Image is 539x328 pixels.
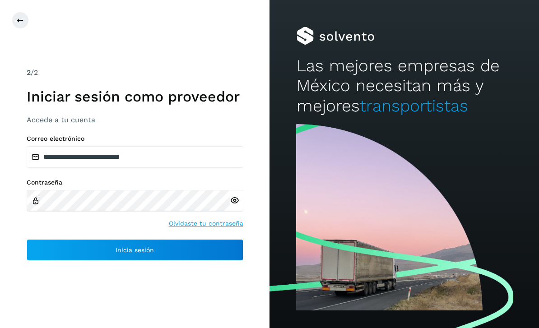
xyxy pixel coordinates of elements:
[27,115,243,124] h3: Accede a tu cuenta
[116,247,154,253] span: Inicia sesión
[27,179,243,186] label: Contraseña
[360,96,468,115] span: transportistas
[297,56,512,116] h2: Las mejores empresas de México necesitan más y mejores
[27,68,31,77] span: 2
[27,135,243,143] label: Correo electrónico
[169,219,243,228] a: Olvidaste tu contraseña
[27,88,243,105] h1: Iniciar sesión como proveedor
[27,239,243,261] button: Inicia sesión
[27,67,243,78] div: /2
